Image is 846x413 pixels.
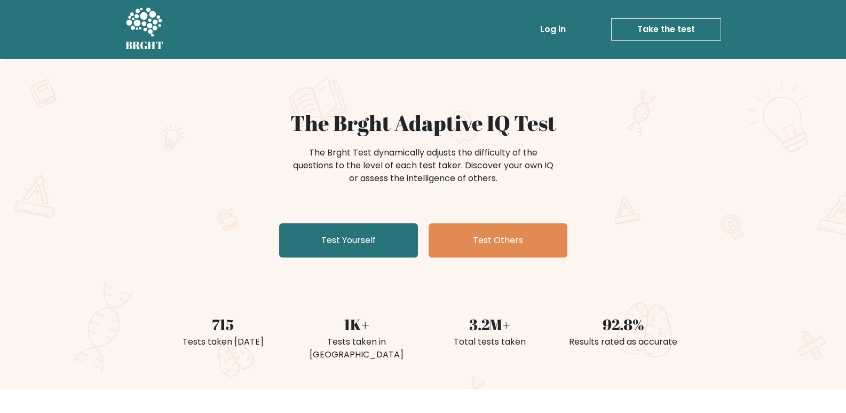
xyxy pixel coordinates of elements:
[296,313,417,336] div: 1K+
[430,313,550,336] div: 3.2M+
[563,313,684,336] div: 92.8%
[429,223,567,258] a: Test Others
[290,146,557,185] div: The Brght Test dynamically adjusts the difficulty of the questions to the level of each test take...
[279,223,418,258] a: Test Yourself
[296,336,417,361] div: Tests taken in [GEOGRAPHIC_DATA]
[163,110,684,136] h1: The Brght Adaptive IQ Test
[163,336,283,348] div: Tests taken [DATE]
[430,336,550,348] div: Total tests taken
[125,4,164,54] a: BRGHT
[125,39,164,52] h5: BRGHT
[163,313,283,336] div: 715
[611,18,721,41] a: Take the test
[536,19,570,40] a: Log in
[563,336,684,348] div: Results rated as accurate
